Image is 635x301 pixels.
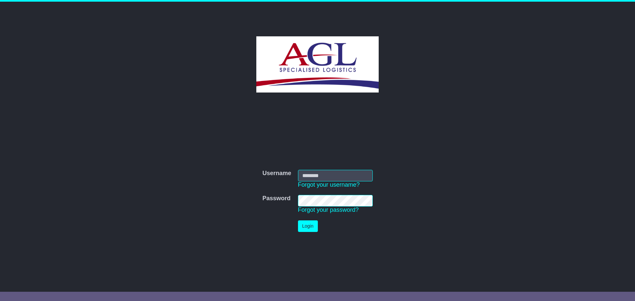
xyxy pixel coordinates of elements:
[298,207,359,213] a: Forgot your password?
[298,181,360,188] a: Forgot your username?
[298,220,318,232] button: Login
[256,36,378,93] img: AGL SPECIALISED LOGISTICS
[262,195,290,202] label: Password
[262,170,291,177] label: Username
